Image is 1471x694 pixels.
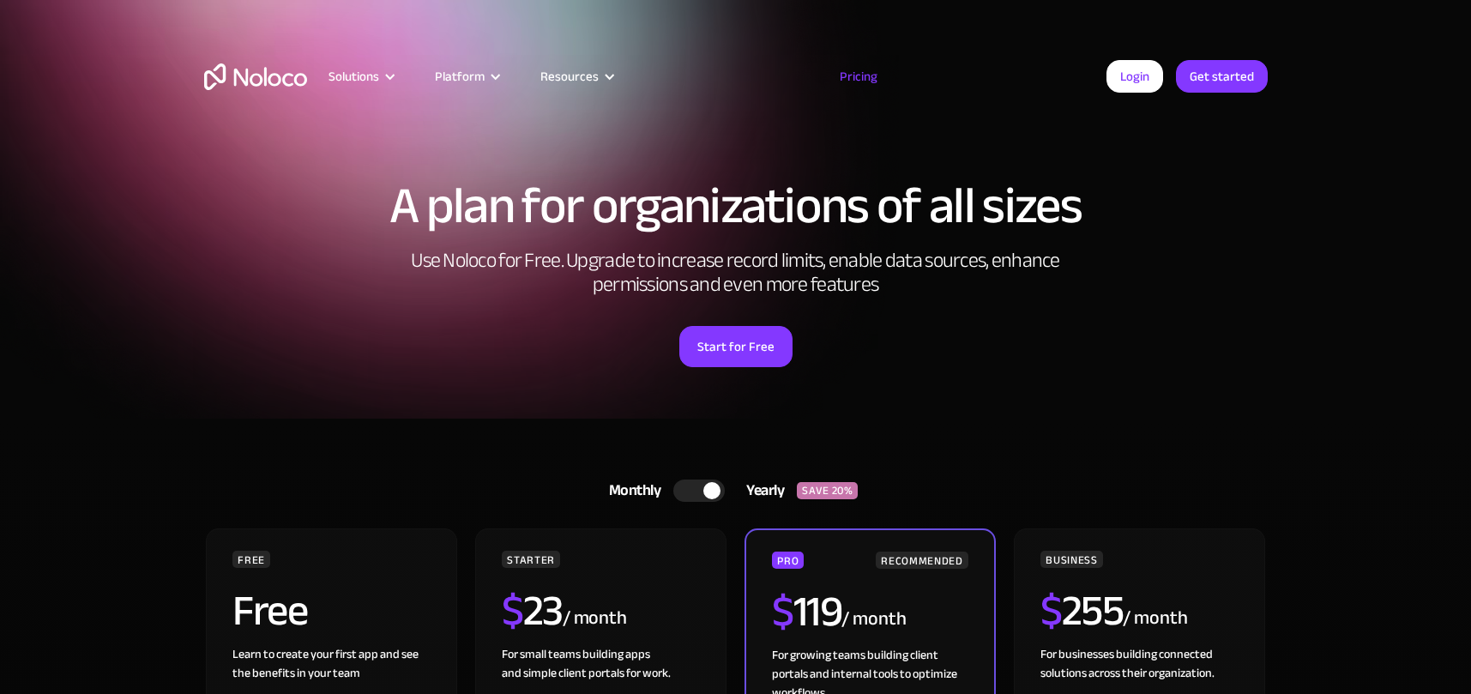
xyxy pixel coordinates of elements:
div: Yearly [725,478,797,504]
div: BUSINESS [1040,551,1102,568]
h2: 23 [502,589,563,632]
div: Platform [413,65,519,88]
span: $ [502,570,523,651]
a: Get started [1176,60,1268,93]
h1: A plan for organizations of all sizes [204,180,1268,232]
h2: 119 [772,590,841,633]
div: / month [1123,605,1187,632]
div: Monthly [588,478,674,504]
div: Solutions [329,65,379,88]
h2: Free [232,589,307,632]
a: Start for Free [679,326,793,367]
div: / month [841,606,906,633]
div: / month [563,605,627,632]
div: FREE [232,551,270,568]
div: Resources [519,65,633,88]
span: $ [1040,570,1062,651]
div: STARTER [502,551,559,568]
div: RECOMMENDED [876,552,968,569]
div: PRO [772,552,804,569]
div: Resources [540,65,599,88]
div: Solutions [307,65,413,88]
div: SAVE 20% [797,482,858,499]
h2: 255 [1040,589,1123,632]
a: Login [1106,60,1163,93]
h2: Use Noloco for Free. Upgrade to increase record limits, enable data sources, enhance permissions ... [393,249,1079,297]
div: Platform [435,65,485,88]
a: Pricing [818,65,899,88]
span: $ [772,571,793,652]
a: home [204,63,307,90]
